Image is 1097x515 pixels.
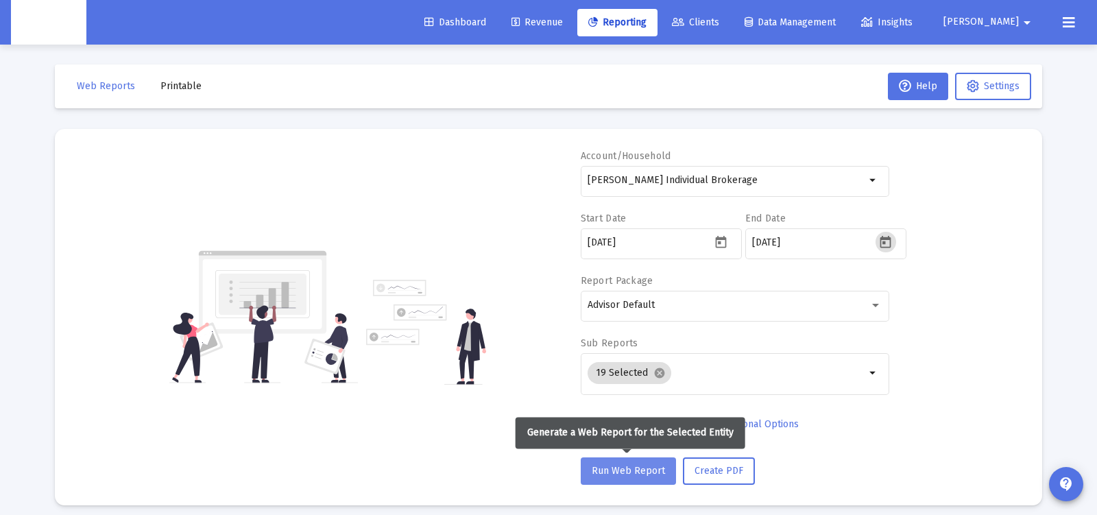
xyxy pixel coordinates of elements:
label: Account/Household [581,150,671,162]
mat-chip-list: Selection [588,359,865,387]
span: [PERSON_NAME] [943,16,1019,28]
a: Insights [850,9,924,36]
span: Dashboard [424,16,486,28]
mat-icon: arrow_drop_down [1019,9,1035,36]
a: Reporting [577,9,658,36]
span: Insights [861,16,913,28]
span: Advisor Default [588,299,655,311]
label: Sub Reports [581,337,638,349]
span: Reporting [588,16,647,28]
span: Web Reports [77,80,135,92]
label: End Date [745,213,786,224]
mat-icon: contact_support [1058,476,1074,492]
span: Printable [160,80,202,92]
button: Printable [149,73,213,100]
label: Start Date [581,213,627,224]
button: Open calendar [711,232,731,252]
button: Web Reports [66,73,146,100]
mat-chip: 19 Selected [588,362,671,384]
label: Report Package [581,275,653,287]
img: reporting-alt [366,280,486,385]
img: Dashboard [21,9,76,36]
img: reporting [169,249,358,385]
span: Clients [672,16,719,28]
a: Clients [661,9,730,36]
span: Settings [984,80,1020,92]
span: Data Management [745,16,836,28]
input: Search or select an account or household [588,175,865,186]
span: Create PDF [695,465,743,477]
a: Dashboard [413,9,497,36]
span: Run Web Report [592,465,665,477]
span: Help [899,80,937,92]
input: Select a date [752,237,876,248]
mat-icon: arrow_drop_down [865,365,882,381]
mat-icon: cancel [653,367,666,379]
button: Create PDF [683,457,755,485]
span: Revenue [511,16,563,28]
button: Settings [955,73,1031,100]
button: Help [888,73,948,100]
button: Run Web Report [581,457,676,485]
a: Data Management [734,9,847,36]
button: [PERSON_NAME] [927,8,1052,36]
button: Open calendar [876,232,895,252]
a: Revenue [501,9,574,36]
span: Additional Options [719,418,799,430]
span: Select Standard Period [592,418,693,430]
mat-icon: arrow_drop_down [865,172,882,189]
input: Select a date [588,237,711,248]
